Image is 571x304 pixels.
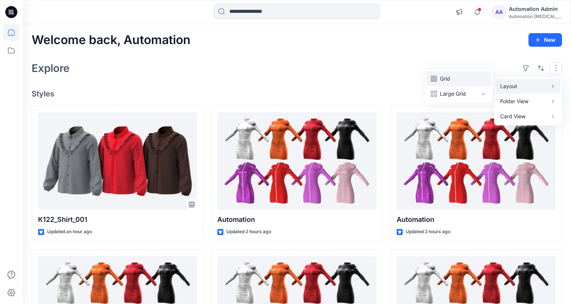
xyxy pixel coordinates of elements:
[492,5,506,19] div: AA
[528,33,562,47] button: New
[32,33,191,47] h2: Welcome back, Automation
[500,112,548,121] p: Card View
[38,214,197,225] p: K122_Shirt_001
[509,14,562,19] div: Automation [MEDICAL_DATA]...
[397,214,556,225] p: Automation
[509,5,562,14] div: Automation Admin
[226,228,271,236] p: Updated 2 hours ago
[47,228,92,236] p: Updated an hour ago
[406,228,450,236] p: Updated 2 hours ago
[217,214,376,225] p: Automation
[217,112,376,210] a: Automation
[397,112,556,210] a: Automation
[500,82,548,91] p: Layout
[32,62,70,74] h2: Explore
[440,74,478,83] p: Grid
[500,97,548,106] p: Folder View
[32,89,562,98] h4: Styles
[38,112,197,210] a: K122_Shirt_001
[440,89,478,98] p: Large Grid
